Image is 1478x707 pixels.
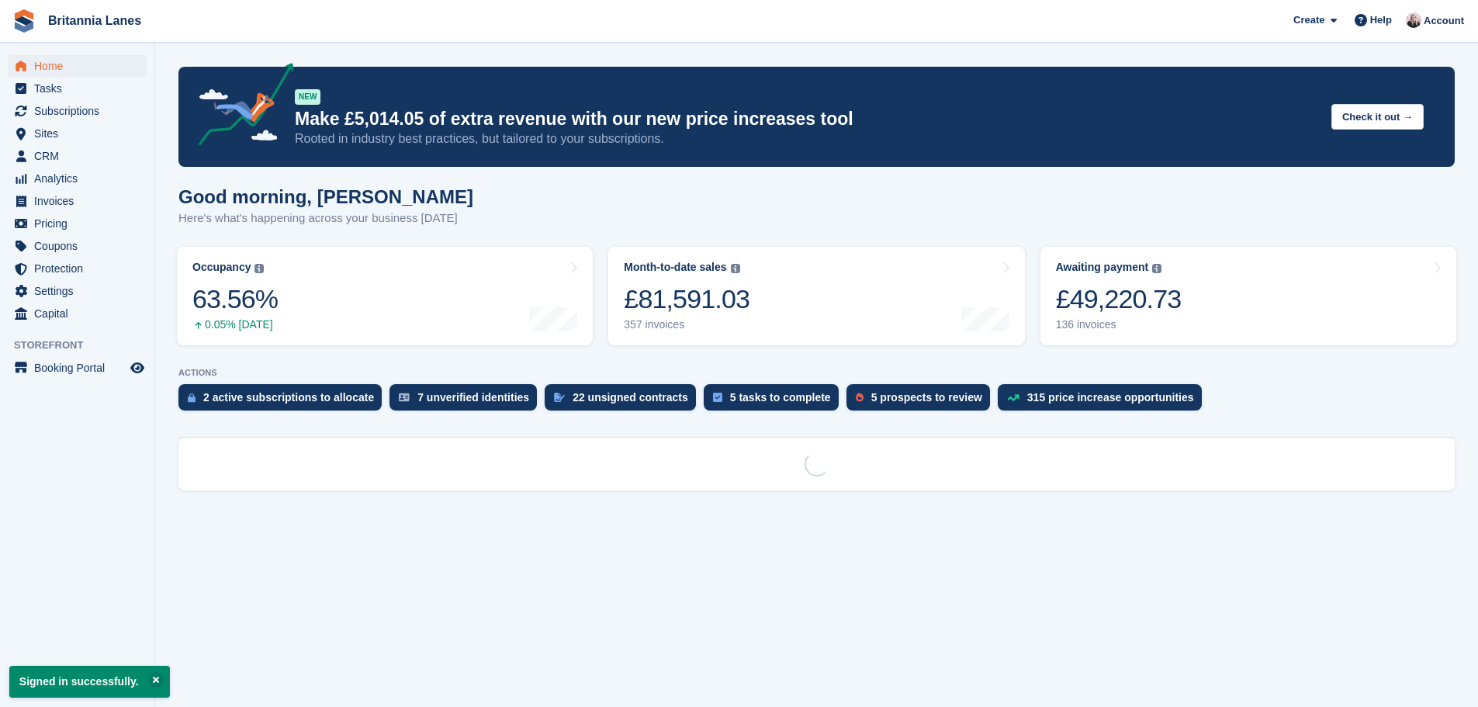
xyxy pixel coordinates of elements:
p: ACTIONS [178,368,1455,378]
a: menu [8,235,147,257]
span: Analytics [34,168,127,189]
div: 357 invoices [624,318,749,331]
a: Month-to-date sales £81,591.03 357 invoices [608,247,1024,345]
img: icon-info-grey-7440780725fd019a000dd9b08b2336e03edf1995a4989e88bcd33f0948082b44.svg [1152,264,1161,273]
span: Coupons [34,235,127,257]
span: Protection [34,258,127,279]
div: £81,591.03 [624,283,749,315]
span: Tasks [34,78,127,99]
a: 2 active subscriptions to allocate [178,384,389,418]
img: active_subscription_to_allocate_icon-d502201f5373d7db506a760aba3b589e785aa758c864c3986d89f69b8ff3... [188,393,196,403]
a: Occupancy 63.56% 0.05% [DATE] [177,247,593,345]
a: Britannia Lanes [42,8,147,33]
span: Home [34,55,127,77]
a: 315 price increase opportunities [998,384,1210,418]
div: 22 unsigned contracts [573,391,688,404]
span: Subscriptions [34,100,127,122]
div: 0.05% [DATE] [192,318,278,331]
span: Account [1424,13,1464,29]
div: 5 prospects to review [871,391,982,404]
p: Make £5,014.05 of extra revenue with our new price increases tool [295,108,1319,130]
span: Capital [34,303,127,324]
span: Booking Portal [34,357,127,379]
p: Signed in successfully. [9,666,170,698]
div: 63.56% [192,283,278,315]
div: 5 tasks to complete [730,391,831,404]
img: prospect-51fa495bee0391a8d652442698ab0144808aea92771e9ea1ae160a38d050c398.svg [856,393,864,402]
div: 136 invoices [1056,318,1182,331]
a: 5 tasks to complete [704,384,846,418]
div: Month-to-date sales [624,261,726,274]
a: 7 unverified identities [389,384,545,418]
a: menu [8,303,147,324]
span: CRM [34,145,127,167]
span: Help [1370,12,1392,28]
a: menu [8,258,147,279]
span: Settings [34,280,127,302]
a: menu [8,190,147,212]
div: 315 price increase opportunities [1027,391,1194,404]
a: menu [8,213,147,234]
img: icon-info-grey-7440780725fd019a000dd9b08b2336e03edf1995a4989e88bcd33f0948082b44.svg [731,264,740,273]
img: task-75834270c22a3079a89374b754ae025e5fb1db73e45f91037f5363f120a921f8.svg [713,393,722,402]
a: menu [8,145,147,167]
span: Storefront [14,338,154,353]
span: Invoices [34,190,127,212]
span: Create [1293,12,1324,28]
p: Rooted in industry best practices, but tailored to your subscriptions. [295,130,1319,147]
a: menu [8,357,147,379]
a: menu [8,280,147,302]
div: Occupancy [192,261,251,274]
a: 5 prospects to review [846,384,998,418]
div: 2 active subscriptions to allocate [203,391,374,404]
a: Awaiting payment £49,220.73 136 invoices [1040,247,1456,345]
span: Sites [34,123,127,144]
div: 7 unverified identities [417,391,529,404]
a: menu [8,168,147,189]
a: menu [8,123,147,144]
p: Here's what's happening across your business [DATE] [178,210,473,227]
img: price-adjustments-announcement-icon-8257ccfd72463d97f412b2fc003d46551f7dbcb40ab6d574587a9cd5c0d94... [185,63,294,151]
img: Alexandra Lane [1406,12,1421,28]
a: menu [8,55,147,77]
a: menu [8,100,147,122]
img: icon-info-grey-7440780725fd019a000dd9b08b2336e03edf1995a4989e88bcd33f0948082b44.svg [254,264,264,273]
a: menu [8,78,147,99]
span: Pricing [34,213,127,234]
img: stora-icon-8386f47178a22dfd0bd8f6a31ec36ba5ce8667c1dd55bd0f319d3a0aa187defe.svg [12,9,36,33]
div: £49,220.73 [1056,283,1182,315]
div: NEW [295,89,320,105]
button: Check it out → [1331,104,1424,130]
img: price_increase_opportunities-93ffe204e8149a01c8c9dc8f82e8f89637d9d84a8eef4429ea346261dce0b2c0.svg [1007,394,1019,401]
img: verify_identity-adf6edd0f0f0b5bbfe63781bf79b02c33cf7c696d77639b501bdc392416b5a36.svg [399,393,410,402]
img: contract_signature_icon-13c848040528278c33f63329250d36e43548de30e8caae1d1a13099fd9432cc5.svg [554,393,565,402]
div: Awaiting payment [1056,261,1149,274]
h1: Good morning, [PERSON_NAME] [178,186,473,207]
a: Preview store [128,359,147,377]
a: 22 unsigned contracts [545,384,704,418]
